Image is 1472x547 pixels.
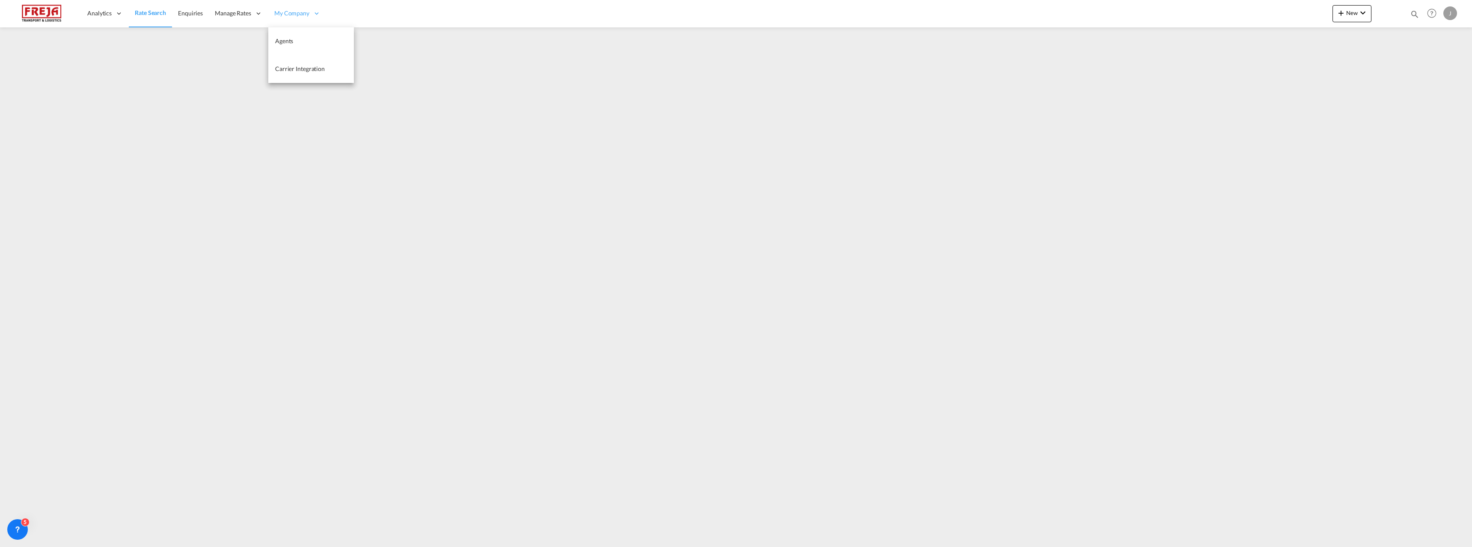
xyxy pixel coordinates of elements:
[1410,9,1419,19] md-icon: icon-magnify
[178,9,203,17] span: Enquiries
[1443,6,1457,20] div: J
[274,9,309,18] span: My Company
[1358,8,1368,18] md-icon: icon-chevron-down
[215,9,251,18] span: Manage Rates
[1425,6,1439,21] span: Help
[1410,9,1419,22] div: icon-magnify
[1333,5,1371,22] button: icon-plus 400-fgNewicon-chevron-down
[135,9,166,16] span: Rate Search
[268,27,354,55] a: Agents
[275,65,325,72] span: Carrier Integration
[1336,9,1368,16] span: New
[87,9,112,18] span: Analytics
[275,37,293,44] span: Agents
[1336,8,1346,18] md-icon: icon-plus 400-fg
[13,4,71,23] img: 586607c025bf11f083711d99603023e7.png
[1425,6,1443,21] div: Help
[268,55,354,83] a: Carrier Integration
